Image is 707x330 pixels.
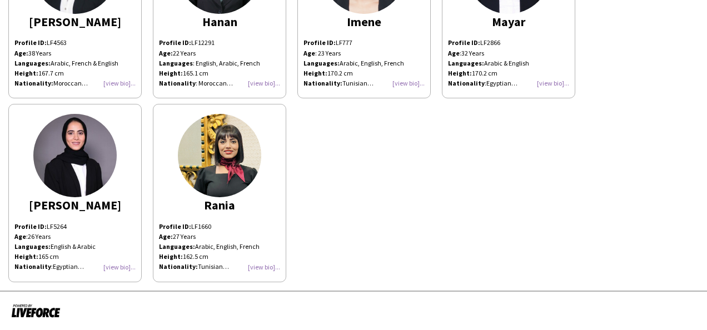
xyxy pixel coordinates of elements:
[14,49,28,57] strong: Age:
[303,79,342,87] strong: Nationality:
[159,232,280,272] p: 27 Years Arabic, English, French 162.5 cm Tunisian
[14,222,47,231] strong: Profile ID:
[448,79,486,87] span: :
[461,49,484,57] span: 32 Years
[303,38,425,48] p: LF777
[303,48,425,89] p: : 23 Years Arabic, English, French 170.2 cm Tunisian
[28,232,51,241] span: 26 Years
[448,49,461,57] span: :
[14,69,38,77] strong: Height:
[159,48,280,89] p: 22 Years : English, Arabic, French 165.1 cm : Moroccan
[159,262,198,271] strong: Nationality:
[303,17,425,27] div: Imene
[14,262,53,271] span: :
[33,114,117,197] img: thumb-661f94ac5e77e.jpg
[159,222,280,232] p: LF1660
[159,79,196,87] b: Nationality
[159,38,280,48] p: LF12291
[303,69,327,77] strong: Height:
[448,79,485,87] b: Nationality
[11,303,61,318] img: Powered by Liveforce
[448,38,569,48] p: LF2866
[14,38,136,48] p: LF4563
[14,242,136,262] p: English & Arabic 165 cm
[14,232,26,241] b: Age
[14,262,51,271] b: Nationality
[14,38,47,47] strong: Profile ID:
[159,69,183,77] b: Height:
[303,49,315,57] b: Age
[448,49,460,57] b: Age
[486,79,517,87] span: Egyptian
[159,252,183,261] strong: Height:
[159,200,280,210] div: Rania
[14,17,136,27] div: [PERSON_NAME]
[159,59,193,67] b: Languages
[448,58,569,78] p: Arabic & English 170.2 cm
[14,59,51,67] strong: Languages:
[159,222,191,231] strong: Profile ID:
[14,222,136,232] p: LF5264
[303,38,336,47] strong: Profile ID:
[14,232,28,241] span: :
[159,242,195,251] strong: Languages:
[178,114,261,197] img: thumb-ae90b02f-0bb0-4213-b908-a8d1efd67100.jpg
[14,200,136,210] div: [PERSON_NAME]
[448,17,569,27] div: Mayar
[14,252,38,261] strong: Height:
[448,69,472,77] strong: Height:
[159,232,173,241] strong: Age:
[448,38,480,47] strong: Profile ID:
[448,59,484,67] strong: Languages:
[14,242,51,251] strong: Languages:
[53,262,84,271] span: Egyptian
[14,79,53,87] strong: Nationality:
[159,17,280,27] div: Hanan
[14,48,136,89] p: 38 Years Arabic, French & English 167.7 cm Moroccan
[159,38,191,47] b: Profile ID:
[159,49,173,57] b: Age:
[303,59,340,67] strong: Languages:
